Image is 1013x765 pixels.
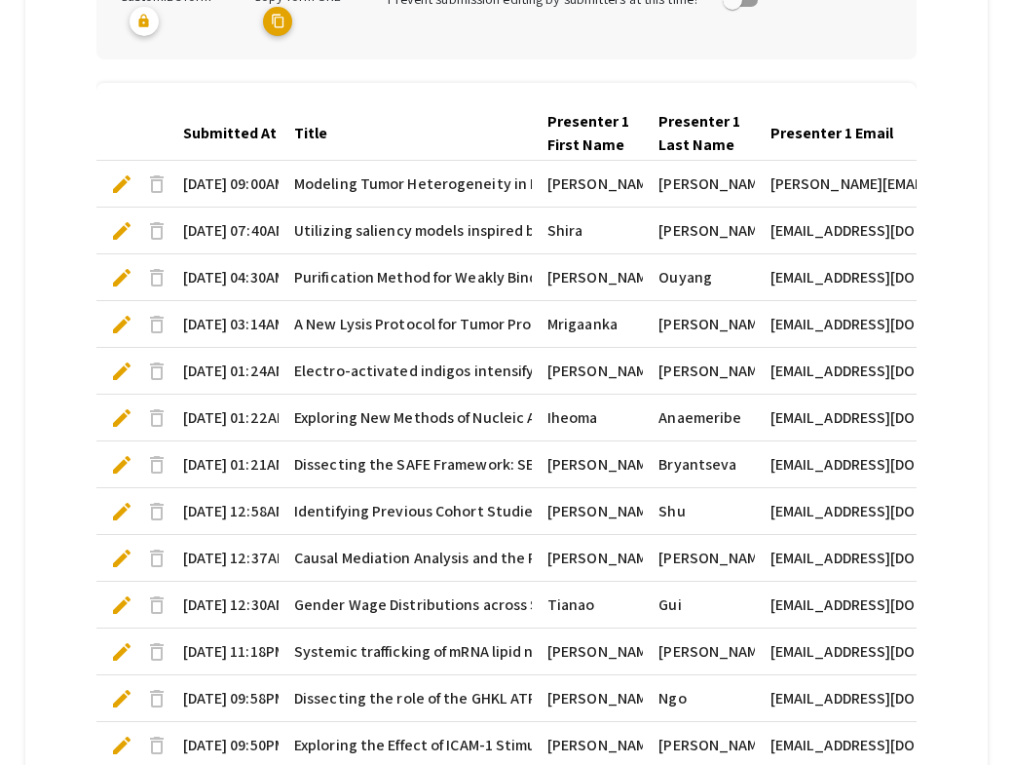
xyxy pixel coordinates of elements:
[145,500,169,523] span: delete
[110,266,133,289] span: edit
[110,219,133,243] span: edit
[110,360,133,383] span: edit
[168,535,279,582] mat-cell: [DATE] 12:37AM EDT
[643,488,754,535] mat-cell: Shu
[532,629,643,675] mat-cell: [PERSON_NAME]
[110,500,133,523] span: edit
[532,208,643,254] mat-cell: Shira
[145,453,169,477] span: delete
[145,687,169,710] span: delete
[643,301,754,348] mat-cell: [PERSON_NAME]
[532,441,643,488] mat-cell: [PERSON_NAME]
[145,593,169,617] span: delete
[145,313,169,336] span: delete
[145,406,169,430] span: delete
[145,734,169,757] span: delete
[15,677,83,750] iframe: Chat
[294,453,882,477] span: Dissecting the SAFE Framework: SEL Outcomes in American K-5 After-School Programs
[643,395,754,441] mat-cell: Anaemeribe
[532,488,643,535] mat-cell: [PERSON_NAME]
[755,254,927,301] mat-cell: [EMAIL_ADDRESS][DOMAIN_NAME]
[168,161,279,208] mat-cell: [DATE] 09:00AM EDT
[168,488,279,535] mat-cell: [DATE] 12:58AM EDT
[532,254,643,301] mat-cell: [PERSON_NAME]
[532,582,643,629] mat-cell: Tianao
[755,535,927,582] mat-cell: [EMAIL_ADDRESS][DOMAIN_NAME]
[755,348,927,395] mat-cell: [EMAIL_ADDRESS][DOMAIN_NAME]
[168,675,279,722] mat-cell: [DATE] 09:58PM EDT
[532,395,643,441] mat-cell: Iheoma
[168,208,279,254] mat-cell: [DATE] 07:40AM EDT
[263,7,292,36] mat-icon: copy URL
[294,219,891,243] span: Utilizing saliency models inspired by human vision to improve image classifier efficiency
[532,301,643,348] mat-cell: Mrigaanka
[294,500,769,523] span: Identifying Previous Cohort Studies of Novel Mode of Oxygen Delivery
[770,122,911,145] div: Presenter 1 Email
[755,629,927,675] mat-cell: [EMAIL_ADDRESS][DOMAIN_NAME]
[294,734,930,757] span: Exploring the Effect of ICAM-1 Stimulation on CD8+ [MEDICAL_DATA] Adoptive [MEDICAL_DATA]
[755,441,927,488] mat-cell: [EMAIL_ADDRESS][DOMAIN_NAME]
[168,582,279,629] mat-cell: [DATE] 12:30AM EDT
[532,161,643,208] mat-cell: [PERSON_NAME]
[755,395,927,441] mat-cell: [EMAIL_ADDRESS][DOMAIN_NAME]
[110,640,133,664] span: edit
[294,122,327,145] div: Title
[643,208,754,254] mat-cell: [PERSON_NAME]
[168,395,279,441] mat-cell: [DATE] 01:22AM EDT
[532,675,643,722] mat-cell: [PERSON_NAME]
[643,161,754,208] mat-cell: [PERSON_NAME]
[658,110,758,157] div: Presenter 1 Last Name
[755,208,927,254] mat-cell: [EMAIL_ADDRESS][DOMAIN_NAME]
[547,110,647,157] div: Presenter 1 First Name
[183,122,277,145] div: Submitted At
[294,406,778,430] span: Exploring New Methods of Nucleic Acid Extraction using SPRI Chemistry
[755,488,927,535] mat-cell: [EMAIL_ADDRESS][DOMAIN_NAME]
[643,535,754,582] mat-cell: [PERSON_NAME]
[755,675,927,722] mat-cell: [EMAIL_ADDRESS][DOMAIN_NAME]
[110,172,133,196] span: edit
[755,582,927,629] mat-cell: [EMAIL_ADDRESS][DOMAIN_NAME]
[168,348,279,395] mat-cell: [DATE] 01:24AM EDT
[145,172,169,196] span: delete
[110,313,133,336] span: edit
[110,453,133,477] span: edit
[294,547,739,570] span: Causal Mediation Analysis and the Role of Methylation on Obesity
[755,301,927,348] mat-cell: [EMAIL_ADDRESS][DOMAIN_NAME]
[643,441,754,488] mat-cell: Bryantseva
[770,122,893,145] div: Presenter 1 Email
[294,687,810,710] span: Dissecting the role of the GHKL ATPase MORC-1 in germline gene regulation
[145,640,169,664] span: delete
[145,266,169,289] span: delete
[294,360,899,383] span: Electro-activated indigos intensify ampere-level CO₂ reduction to CO on silver catalysts
[168,441,279,488] mat-cell: [DATE] 01:21AM EDT
[168,629,279,675] mat-cell: [DATE] 11:18PM EDT
[294,122,345,145] div: Title
[643,582,754,629] mat-cell: Gui
[643,629,754,675] mat-cell: [PERSON_NAME]
[168,301,279,348] mat-cell: [DATE] 03:14AM EDT
[643,675,754,722] mat-cell: Ngo
[145,547,169,570] span: delete
[110,406,133,430] span: edit
[643,348,754,395] mat-cell: [PERSON_NAME]
[183,122,294,145] div: Submitted At
[110,687,133,710] span: edit
[145,219,169,243] span: delete
[110,547,133,570] span: edit
[532,348,643,395] mat-cell: [PERSON_NAME]
[145,360,169,383] span: delete
[110,593,133,617] span: edit
[110,734,133,757] span: edit
[547,110,629,157] div: Presenter 1 First Name
[168,254,279,301] mat-cell: [DATE] 04:30AM EDT
[532,535,643,582] mat-cell: [PERSON_NAME]
[643,254,754,301] mat-cell: Ouyang
[294,313,814,336] span: A New Lysis Protocol for Tumor Proteomic Analysis using Mass Spectrometry
[755,161,927,208] mat-cell: [PERSON_NAME][EMAIL_ADDRESS][DOMAIN_NAME]
[130,7,159,36] mat-icon: lock
[658,110,740,157] div: Presenter 1 Last Name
